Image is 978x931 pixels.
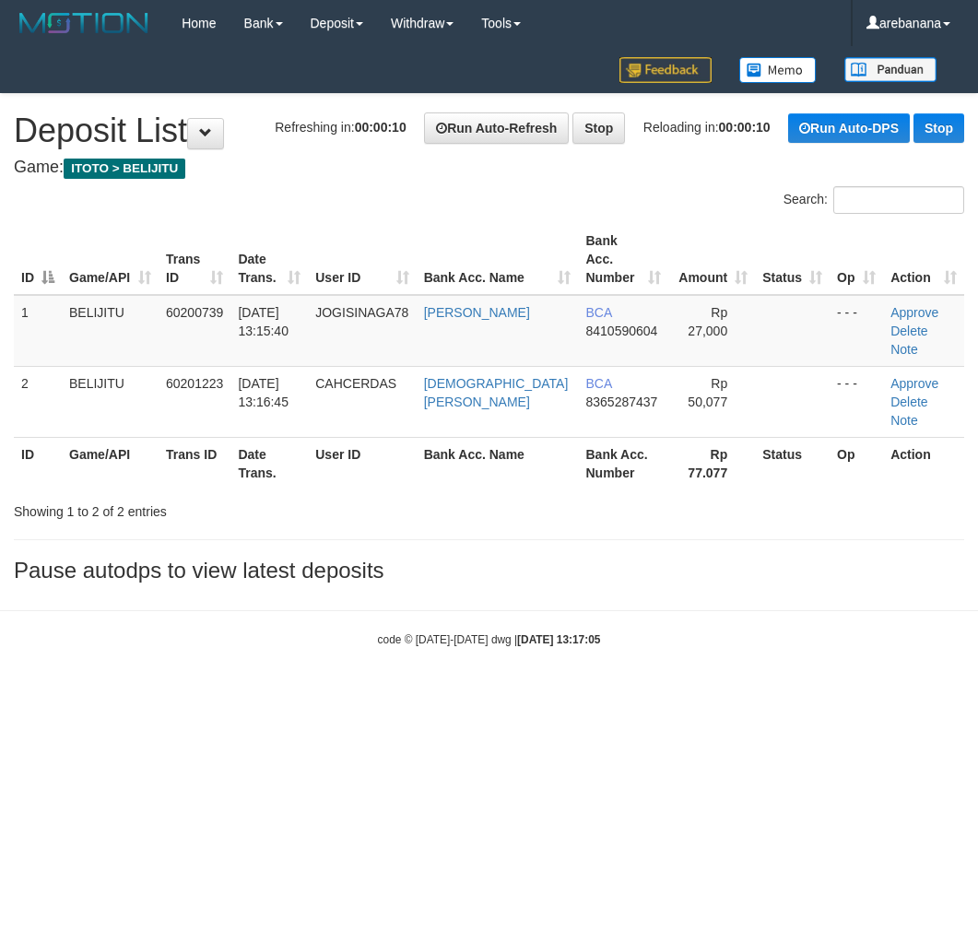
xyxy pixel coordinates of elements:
img: MOTION_logo.png [14,9,154,37]
a: Run Auto-Refresh [424,112,569,144]
span: BCA [585,305,611,320]
span: BCA [585,376,611,391]
span: Refreshing in: [275,120,406,135]
h4: Game: [14,159,964,177]
th: Game/API: activate to sort column ascending [62,224,159,295]
span: JOGISINAGA78 [315,305,408,320]
a: Stop [913,113,964,143]
span: Rp 50,077 [688,376,727,409]
span: CAHCERDAS [315,376,396,391]
th: Date Trans.: activate to sort column ascending [230,224,308,295]
strong: [DATE] 13:17:05 [517,633,600,646]
th: Status [755,437,830,489]
span: Reloading in: [643,120,771,135]
th: ID: activate to sort column descending [14,224,62,295]
th: ID [14,437,62,489]
a: Delete [890,395,927,409]
td: 1 [14,295,62,367]
th: Bank Acc. Number [578,437,667,489]
span: 60200739 [166,305,223,320]
th: Trans ID: activate to sort column ascending [159,224,230,295]
th: Trans ID [159,437,230,489]
th: Bank Acc. Name [417,437,579,489]
small: code © [DATE]-[DATE] dwg | [378,633,601,646]
input: Search: [833,186,964,214]
span: Rp 27,000 [688,305,727,338]
a: Approve [890,305,938,320]
td: BELIJITU [62,366,159,437]
a: Stop [572,112,625,144]
h3: Pause autodps to view latest deposits [14,559,964,583]
a: Note [890,413,918,428]
th: Action: activate to sort column ascending [883,224,964,295]
a: [PERSON_NAME] [424,305,530,320]
th: Status: activate to sort column ascending [755,224,830,295]
td: BELIJITU [62,295,159,367]
th: User ID: activate to sort column ascending [308,224,416,295]
span: [DATE] 13:16:45 [238,376,289,409]
a: Approve [890,376,938,391]
th: Op: activate to sort column ascending [830,224,883,295]
img: Button%20Memo.svg [739,57,817,83]
a: [DEMOGRAPHIC_DATA][PERSON_NAME] [424,376,569,409]
td: - - - [830,295,883,367]
strong: 00:00:10 [719,120,771,135]
th: Date Trans. [230,437,308,489]
a: Run Auto-DPS [788,113,910,143]
span: [DATE] 13:15:40 [238,305,289,338]
th: Op [830,437,883,489]
th: User ID [308,437,416,489]
span: ITOTO > BELIJITU [64,159,185,179]
th: Game/API [62,437,159,489]
span: Copy 8410590604 to clipboard [585,324,657,338]
a: Note [890,342,918,357]
th: Bank Acc. Number: activate to sort column ascending [578,224,667,295]
td: - - - [830,366,883,437]
h1: Deposit List [14,112,964,149]
span: Copy 8365287437 to clipboard [585,395,657,409]
strong: 00:00:10 [355,120,407,135]
th: Bank Acc. Name: activate to sort column ascending [417,224,579,295]
div: Showing 1 to 2 of 2 entries [14,495,394,521]
th: Action [883,437,964,489]
th: Rp 77.077 [668,437,755,489]
img: panduan.png [844,57,937,82]
span: 60201223 [166,376,223,391]
img: Feedback.jpg [619,57,712,83]
td: 2 [14,366,62,437]
a: Delete [890,324,927,338]
label: Search: [784,186,964,214]
th: Amount: activate to sort column ascending [668,224,755,295]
